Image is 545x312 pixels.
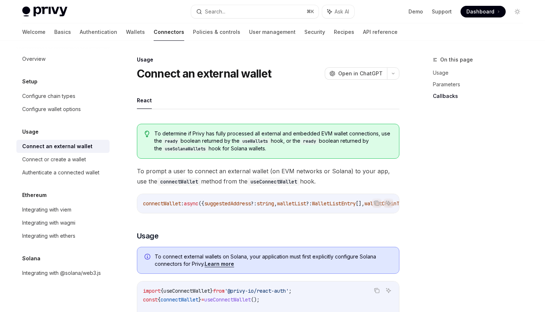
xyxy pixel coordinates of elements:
[22,127,39,136] h5: Usage
[363,23,398,41] a: API reference
[257,200,274,207] span: string
[162,145,209,153] code: useSolanaWallets
[225,288,289,294] span: '@privy-io/react-auth'
[204,296,251,303] span: useConnectWallet
[334,23,354,41] a: Recipes
[191,5,319,18] button: Search...⌘K
[16,216,110,229] a: Integrating with wagmi
[22,77,37,86] h5: Setup
[22,7,67,17] img: light logo
[16,166,110,179] a: Authenticate a connected wallet
[306,200,312,207] span: ?:
[22,191,47,200] h5: Ethereum
[433,79,529,90] a: Parameters
[512,6,523,17] button: Toggle dark mode
[205,7,225,16] div: Search...
[22,55,46,63] div: Overview
[277,200,306,207] span: walletList
[432,8,452,15] a: Support
[22,23,46,41] a: Welcome
[22,92,75,100] div: Configure chain types
[248,178,300,186] code: useConnectWallet
[22,155,86,164] div: Connect or create a wallet
[338,70,383,77] span: Open in ChatGPT
[384,286,393,295] button: Ask AI
[249,23,296,41] a: User management
[137,231,159,241] span: Usage
[193,23,240,41] a: Policies & controls
[126,23,145,41] a: Wallets
[161,288,163,294] span: {
[210,288,213,294] span: }
[22,142,92,151] div: Connect an external wallet
[466,8,494,15] span: Dashboard
[143,288,161,294] span: import
[154,23,184,41] a: Connectors
[157,178,201,186] code: connectWallet
[162,138,181,145] code: ready
[372,198,382,208] button: Copy the contents from the code block
[158,296,161,303] span: {
[137,67,272,80] h1: Connect an external wallet
[16,52,110,66] a: Overview
[325,67,387,80] button: Open in ChatGPT
[143,200,181,207] span: connectWallet
[198,200,204,207] span: ({
[16,153,110,166] a: Connect or create a wallet
[251,200,257,207] span: ?:
[22,269,101,277] div: Integrating with @solana/web3.js
[16,140,110,153] a: Connect an external wallet
[322,5,354,18] button: Ask AI
[204,200,251,207] span: suggestedAddress
[145,254,152,261] svg: Info
[201,296,204,303] span: =
[16,266,110,280] a: Integrating with @solana/web3.js
[356,200,364,207] span: [],
[137,92,152,109] button: React
[274,200,277,207] span: ,
[300,138,319,145] code: ready
[440,55,473,64] span: On this page
[364,200,408,207] span: walletChainType
[461,6,506,17] a: Dashboard
[198,296,201,303] span: }
[137,56,399,63] div: Usage
[145,131,150,137] svg: Tip
[307,9,314,15] span: ⌘ K
[16,90,110,103] a: Configure chain types
[240,138,271,145] code: useWallets
[184,200,198,207] span: async
[408,8,423,15] a: Demo
[433,67,529,79] a: Usage
[251,296,260,303] span: ();
[22,232,75,240] div: Integrating with ethers
[16,229,110,242] a: Integrating with ethers
[384,198,393,208] button: Ask AI
[16,203,110,216] a: Integrating with viem
[155,253,392,268] span: To connect external wallets on Solana, your application must first explicitly configure Solana co...
[161,296,198,303] span: connectWallet
[22,218,75,227] div: Integrating with wagmi
[143,296,158,303] span: const
[54,23,71,41] a: Basics
[163,288,210,294] span: useConnectWallet
[205,261,234,267] a: Learn more
[289,288,292,294] span: ;
[312,200,356,207] span: WalletListEntry
[335,8,349,15] span: Ask AI
[16,103,110,116] a: Configure wallet options
[22,254,40,263] h5: Solana
[22,105,81,114] div: Configure wallet options
[22,205,71,214] div: Integrating with viem
[181,200,184,207] span: :
[372,286,382,295] button: Copy the contents from the code block
[433,90,529,102] a: Callbacks
[213,288,225,294] span: from
[304,23,325,41] a: Security
[154,130,391,153] span: To determine if Privy has fully processed all external and embedded EVM wallet connections, use t...
[22,168,99,177] div: Authenticate a connected wallet
[80,23,117,41] a: Authentication
[137,166,399,186] span: To prompt a user to connect an external wallet (on EVM networks or Solana) to your app, use the m...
